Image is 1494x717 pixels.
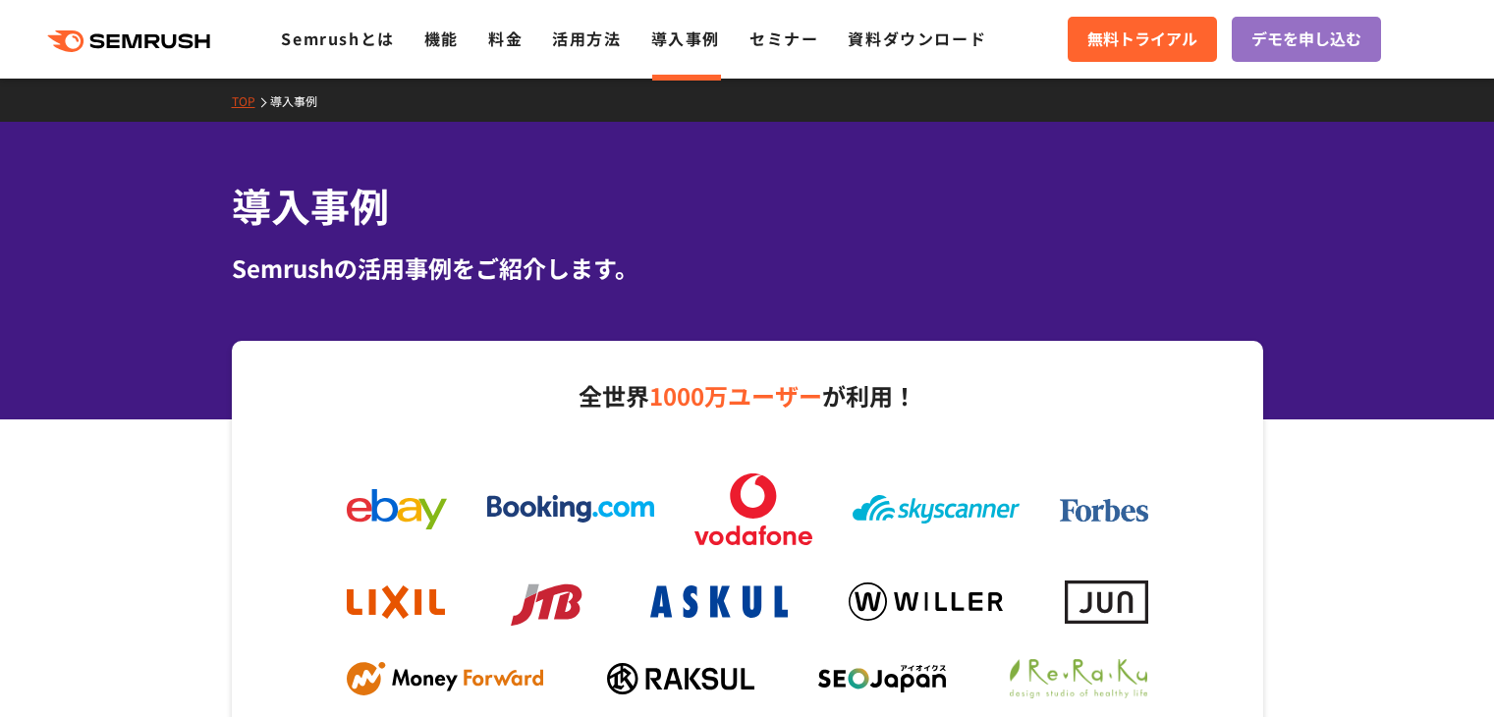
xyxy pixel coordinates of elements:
img: booking [487,495,654,523]
a: 導入事例 [270,92,332,109]
span: 1000万ユーザー [649,378,822,413]
img: askul [650,585,788,618]
a: Semrushとは [281,27,394,50]
a: 機能 [424,27,459,50]
a: セミナー [749,27,818,50]
img: skyscanner [853,495,1020,524]
img: forbes [1060,499,1148,523]
p: 全世界 が利用！ [327,375,1168,416]
img: mf [347,662,543,696]
img: raksul [607,663,754,694]
a: TOP [232,92,270,109]
span: デモを申し込む [1251,27,1361,52]
a: 導入事例 [651,27,720,50]
img: seojapan [818,665,946,692]
a: 料金 [488,27,523,50]
img: lixil [347,585,445,619]
img: jtb [506,575,589,631]
a: 無料トライアル [1068,17,1217,62]
a: 資料ダウンロード [848,27,986,50]
img: vodafone [694,473,812,545]
span: 無料トライアル [1087,27,1197,52]
img: ebay [347,489,447,529]
a: 活用方法 [552,27,621,50]
img: ReRaKu [1010,659,1147,698]
img: willer [849,582,1003,621]
div: Semrushの活用事例をご紹介します。 [232,250,1263,286]
h1: 導入事例 [232,177,1263,235]
a: デモを申し込む [1232,17,1381,62]
img: jun [1065,580,1148,623]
